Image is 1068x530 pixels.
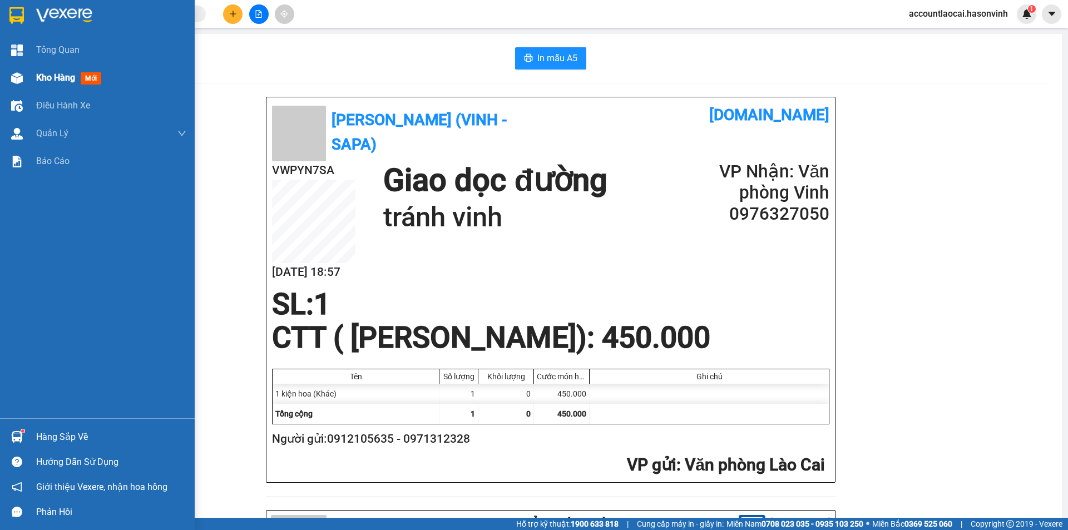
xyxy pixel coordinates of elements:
[275,4,294,24] button: aim
[537,51,577,65] span: In mẫu A5
[709,106,829,124] b: [DOMAIN_NAME]
[36,126,68,140] span: Quản Lý
[249,4,269,24] button: file-add
[478,384,534,404] div: 0
[383,161,607,200] h1: Giao dọc đường
[272,263,355,281] h2: [DATE] 18:57
[36,504,186,521] div: Phản hồi
[36,72,75,83] span: Kho hàng
[11,72,23,84] img: warehouse-icon
[872,518,952,530] span: Miền Bắc
[762,519,863,528] strong: 0708 023 035 - 0935 103 250
[383,200,607,235] h1: tránh vinh
[272,161,355,180] h2: VWPYN7SA
[537,372,586,381] div: Cước món hàng
[9,7,24,24] img: logo-vxr
[961,518,962,530] span: |
[280,10,288,18] span: aim
[36,98,90,112] span: Điều hành xe
[637,518,724,530] span: Cung cấp máy in - giấy in:
[534,384,590,404] div: 450.000
[273,384,439,404] div: 1 kiện hoa (Khác)
[571,519,619,528] strong: 1900 633 818
[11,44,23,56] img: dashboard-icon
[12,457,22,467] span: question-circle
[36,43,80,57] span: Tổng Quan
[11,100,23,112] img: warehouse-icon
[332,111,507,153] b: [PERSON_NAME] (Vinh - Sapa)
[229,10,237,18] span: plus
[255,10,263,18] span: file-add
[900,7,1017,21] span: accountlaocai.hasonvinh
[627,455,676,474] span: VP gửi
[696,161,829,204] h2: VP Nhận: Văn phòng Vinh
[272,287,314,321] span: SL:
[516,518,619,530] span: Hỗ trợ kỹ thuật:
[515,47,586,70] button: printerIn mẫu A5
[696,204,829,225] h2: 0976327050
[1028,5,1036,13] sup: 1
[1022,9,1032,19] img: icon-new-feature
[36,429,186,445] div: Hàng sắp về
[481,372,531,381] div: Khối lượng
[11,128,23,140] img: warehouse-icon
[12,482,22,492] span: notification
[726,518,863,530] span: Miền Nam
[471,409,475,418] span: 1
[272,430,825,448] h2: Người gửi: 0912105635 - 0971312328
[12,507,22,517] span: message
[627,518,629,530] span: |
[265,321,717,354] div: CTT ( [PERSON_NAME]) : 450.000
[36,154,70,168] span: Báo cáo
[439,384,478,404] div: 1
[275,372,436,381] div: Tên
[1042,4,1061,24] button: caret-down
[524,53,533,64] span: printer
[272,454,825,477] h2: : Văn phòng Lào Cai
[36,454,186,470] div: Hướng dẫn sử dụng
[223,4,243,24] button: plus
[275,409,313,418] span: Tổng cộng
[557,409,586,418] span: 450.000
[11,156,23,167] img: solution-icon
[592,372,826,381] div: Ghi chú
[442,372,475,381] div: Số lượng
[904,519,952,528] strong: 0369 525 060
[21,429,24,433] sup: 1
[1006,520,1014,528] span: copyright
[526,409,531,418] span: 0
[81,72,101,85] span: mới
[866,522,869,526] span: ⚪️
[11,431,23,443] img: warehouse-icon
[1047,9,1057,19] span: caret-down
[314,287,330,321] span: 1
[1030,5,1034,13] span: 1
[177,129,186,138] span: down
[36,480,167,494] span: Giới thiệu Vexere, nhận hoa hồng
[771,517,830,526] b: [DOMAIN_NAME]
